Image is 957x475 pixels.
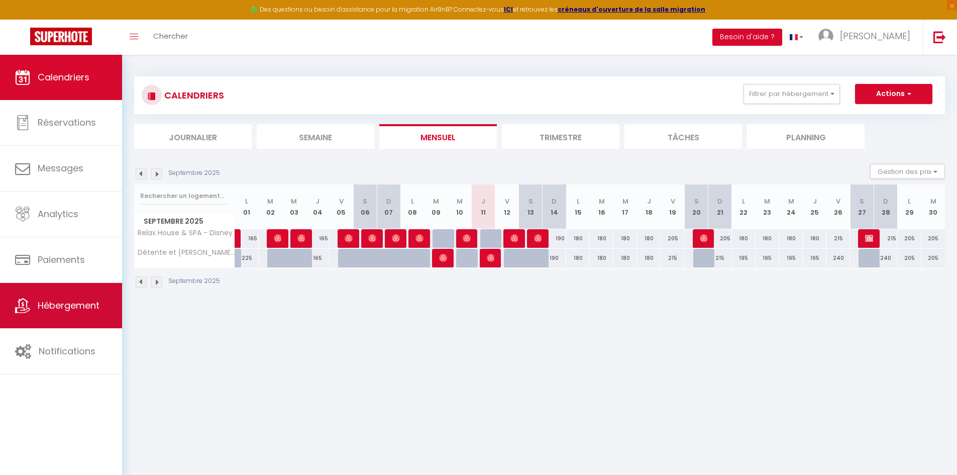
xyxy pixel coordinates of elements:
[860,197,864,206] abbr: S
[534,229,542,248] span: [PERSON_NAME]
[898,249,921,267] div: 205
[708,249,732,267] div: 215
[661,229,684,248] div: 205
[136,249,237,256] span: Détente et [PERSON_NAME] proche Disney
[933,31,946,43] img: logout
[590,184,613,229] th: 16
[813,197,817,206] abbr: J
[566,229,590,248] div: 180
[135,214,235,229] span: Septembre 2025
[708,184,732,229] th: 21
[552,197,557,206] abbr: D
[908,197,911,206] abbr: L
[685,184,708,229] th: 20
[457,197,463,206] abbr: M
[502,124,619,149] li: Trimestre
[647,197,651,206] abbr: J
[700,229,708,248] span: [PERSON_NAME]
[345,229,353,248] span: [PERSON_NAME]
[368,229,376,248] span: [PERSON_NAME]
[481,197,485,206] abbr: J
[519,184,543,229] th: 13
[140,187,229,205] input: Rechercher un logement...
[661,249,684,267] div: 215
[836,197,840,206] abbr: V
[865,229,873,248] span: Réservée Rachid
[661,184,684,229] th: 19
[463,229,471,248] span: [PERSON_NAME]
[543,229,566,248] div: 190
[558,5,705,14] a: créneaux d'ouverture de la salle migration
[803,184,826,229] th: 25
[694,197,699,206] abbr: S
[803,229,826,248] div: 180
[590,249,613,267] div: 180
[30,28,92,45] img: Super Booking
[339,197,344,206] abbr: V
[840,30,910,42] span: [PERSON_NAME]
[811,20,923,55] a: ... [PERSON_NAME]
[487,248,495,267] span: [PERSON_NAME]
[921,184,945,229] th: 30
[743,84,840,104] button: Filtrer par hébergement
[717,197,722,206] abbr: D
[472,184,495,229] th: 11
[528,197,533,206] abbr: S
[599,197,605,206] abbr: M
[779,249,803,267] div: 195
[235,184,259,229] th: 01
[622,197,628,206] abbr: M
[855,84,932,104] button: Actions
[39,345,95,357] span: Notifications
[803,249,826,267] div: 195
[392,229,400,248] span: [PERSON_NAME]
[637,249,661,267] div: 180
[291,197,297,206] abbr: M
[168,276,220,286] p: Septembre 2025
[38,116,96,129] span: Réservations
[297,229,305,248] span: [PERSON_NAME]
[566,249,590,267] div: 180
[566,184,590,229] th: 15
[874,184,897,229] th: 28
[874,249,897,267] div: 240
[235,249,259,267] div: 225
[756,229,779,248] div: 180
[386,197,391,206] abbr: D
[411,197,414,206] abbr: L
[379,124,497,149] li: Mensuel
[779,184,803,229] th: 24
[898,229,921,248] div: 205
[756,249,779,267] div: 195
[747,124,865,149] li: Planning
[543,249,566,267] div: 190
[274,229,282,248] span: Ambre Brioude
[134,124,252,149] li: Journalier
[850,184,874,229] th: 27
[504,5,513,14] a: ICI
[708,229,732,248] div: 205
[38,299,99,312] span: Hébergement
[282,184,306,229] th: 03
[637,184,661,229] th: 18
[162,84,224,107] h3: CALENDRIERS
[38,71,89,83] span: Calendriers
[883,197,888,206] abbr: D
[930,197,936,206] abbr: M
[38,208,78,220] span: Analytics
[315,197,320,206] abbr: J
[415,229,423,248] span: [PERSON_NAME]
[267,197,273,206] abbr: M
[330,184,353,229] th: 05
[577,197,580,206] abbr: L
[400,184,424,229] th: 08
[168,168,220,178] p: Septembre 2025
[826,249,850,267] div: 240
[921,249,945,267] div: 205
[624,124,742,149] li: Tâches
[136,229,233,237] span: Relax House & SPA - Disney
[764,197,770,206] abbr: M
[363,197,367,206] abbr: S
[779,229,803,248] div: 180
